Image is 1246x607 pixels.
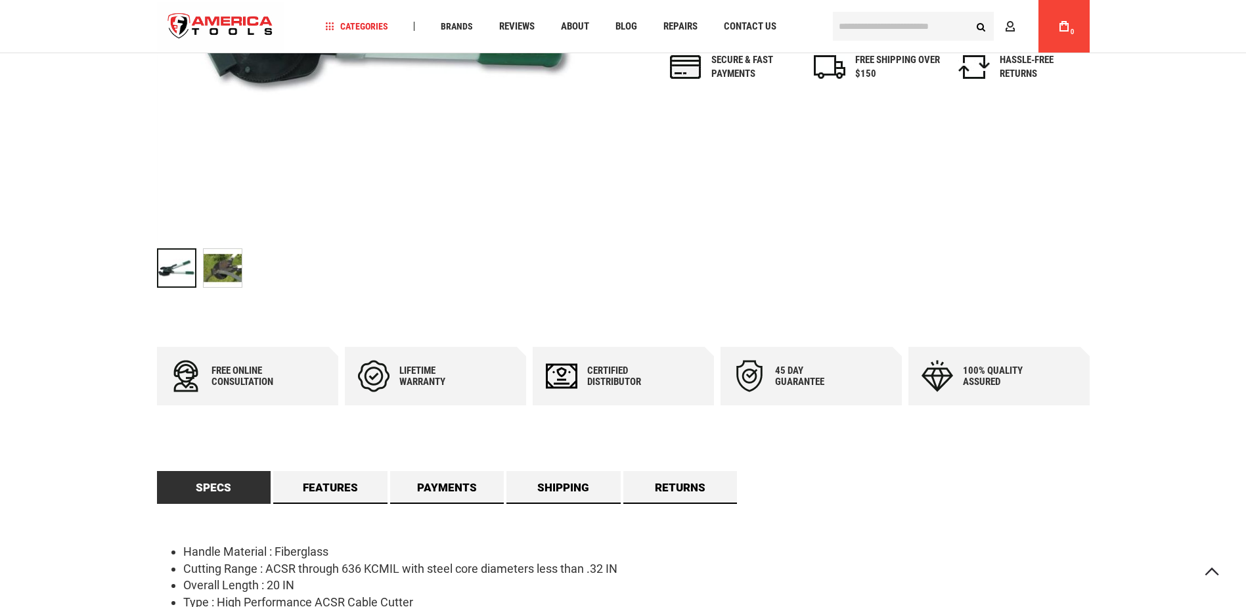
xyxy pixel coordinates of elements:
[493,18,541,35] a: Reviews
[718,18,782,35] a: Contact Us
[506,471,621,504] a: Shipping
[183,543,1090,560] li: Handle Material : Fiberglass
[183,577,1090,594] li: Overall Length : 20 IN
[663,22,698,32] span: Repairs
[183,560,1090,577] li: Cutting Range : ACSR through 636 KCMIL with steel core diameters less than .32 IN
[969,14,994,39] button: Search
[325,22,388,31] span: Categories
[587,365,666,388] div: Certified Distributor
[273,471,388,504] a: Features
[390,471,504,504] a: Payments
[399,365,478,388] div: Lifetime warranty
[1071,28,1075,35] span: 0
[319,18,394,35] a: Categories
[623,471,738,504] a: Returns
[499,22,535,32] span: Reviews
[963,365,1042,388] div: 100% quality assured
[724,22,776,32] span: Contact Us
[615,22,637,32] span: Blog
[211,365,290,388] div: Free online consultation
[157,471,271,504] a: Specs
[204,249,242,287] img: GREENLEE 776 HIGH PERFORMANCE ACSR CABLE CUTTER
[203,242,242,294] div: GREENLEE 776 HIGH PERFORMANCE ACSR CABLE CUTTER
[157,242,203,294] div: GREENLEE 776 HIGH PERFORMANCE ACSR CABLE CUTTER
[157,2,284,51] a: store logo
[610,18,643,35] a: Blog
[435,18,479,35] a: Brands
[561,22,589,32] span: About
[775,365,854,388] div: 45 day Guarantee
[441,22,473,31] span: Brands
[657,18,703,35] a: Repairs
[555,18,595,35] a: About
[157,2,284,51] img: America Tools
